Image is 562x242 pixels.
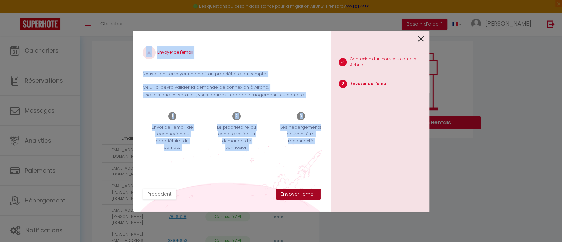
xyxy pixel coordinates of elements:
[276,124,326,144] p: Les hébergements peuvent être reconnecté
[211,124,262,151] p: Le propriétaire du compte valide la demande de connexion
[143,84,320,91] p: Celui-ci devra valider la demande de connexion à Airbnb.
[350,56,429,68] p: Connexion d'un nouveau compte Airbnb
[276,189,321,200] button: Envoyer l'email
[143,189,176,200] button: Précédent
[143,71,320,77] p: Nous allons envoyer un email au propriétaire du compte.
[143,92,320,98] p: Une fois que ce sera fait, vous pourrez importer les logements du compte.
[350,81,388,87] p: Envoyer de l'email
[143,46,320,59] h4: Envoyer de l'email
[297,112,305,120] span: 3
[339,80,347,88] span: 2
[147,124,198,151] p: Envoi de l’email de reconnexion au propriétaire du compte
[232,112,241,120] span: 2
[168,112,176,120] span: 1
